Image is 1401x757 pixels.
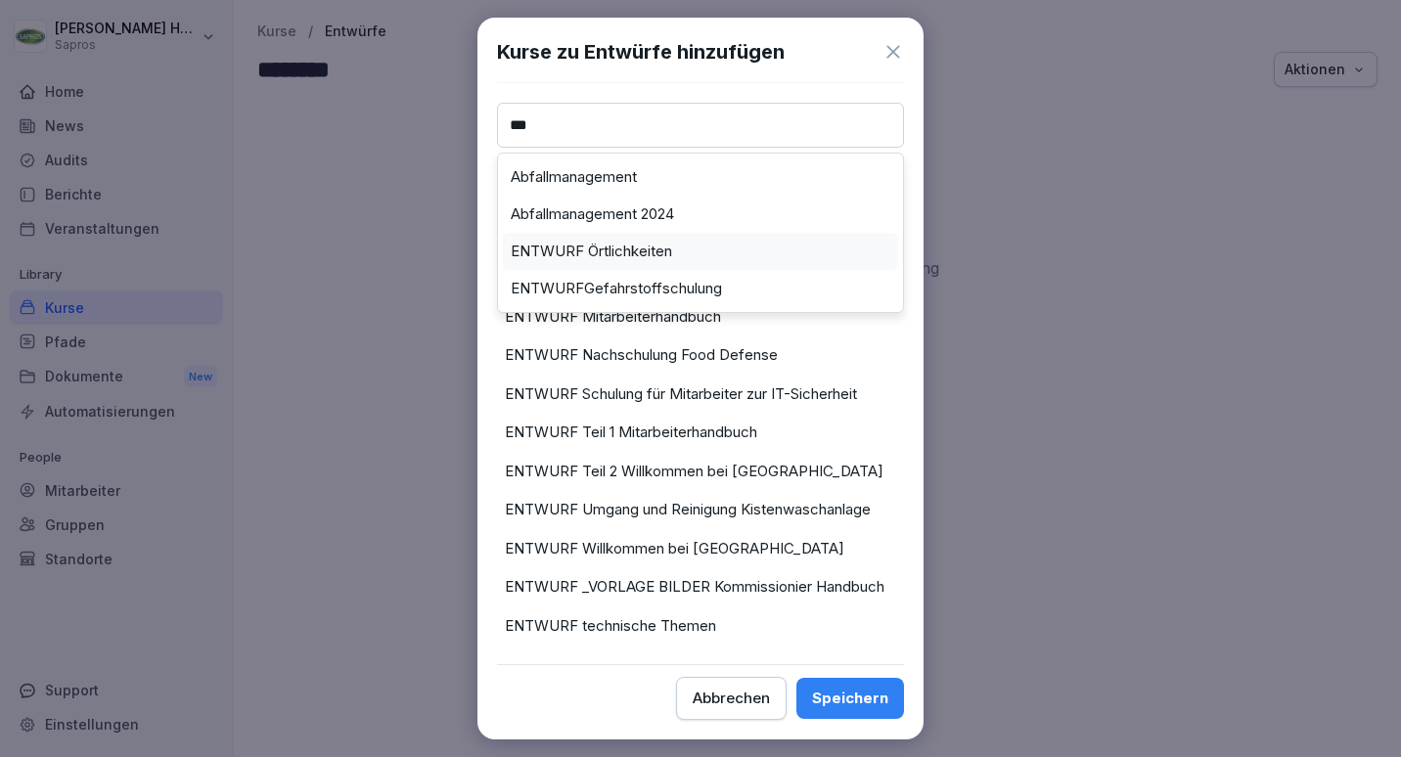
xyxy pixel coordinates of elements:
p: ENTWURF technische Themen [505,615,896,638]
button: Abbrechen [676,677,787,720]
p: ENTWURF _VORLAGE BILDER Kommissionier Handbuch [505,576,896,599]
p: ENTWURF Umgang und Reinigung Kistenwaschanlage [505,499,896,521]
div: Speichern [812,688,888,709]
p: ENTWURF Willkommen bei [GEOGRAPHIC_DATA] [505,538,896,560]
p: ENTWURF Mitarbeiterhandbuch [505,306,896,329]
button: Speichern [796,678,904,719]
p: ENTWURF Schulung für Mitarbeiter zur IT-Sicherheit [505,383,896,406]
label: Abfallmanagement [511,168,637,186]
p: ENTWURF Teil 2 Willkommen bei [GEOGRAPHIC_DATA] [505,461,896,483]
p: ENTWURF Teil 1 Mitarbeiterhandbuch [505,422,896,444]
label: Abfallmanagement 2024 [511,205,674,223]
h1: Kurse zu Entwürfe hinzufügen [497,37,785,67]
p: ENTWURF Nachschulung Food Defense [505,344,896,367]
div: Abbrechen [693,688,770,709]
label: ENTWURFGefahrstoffschulung [511,280,722,297]
label: ENTWURF Örtlichkeiten [511,243,672,260]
